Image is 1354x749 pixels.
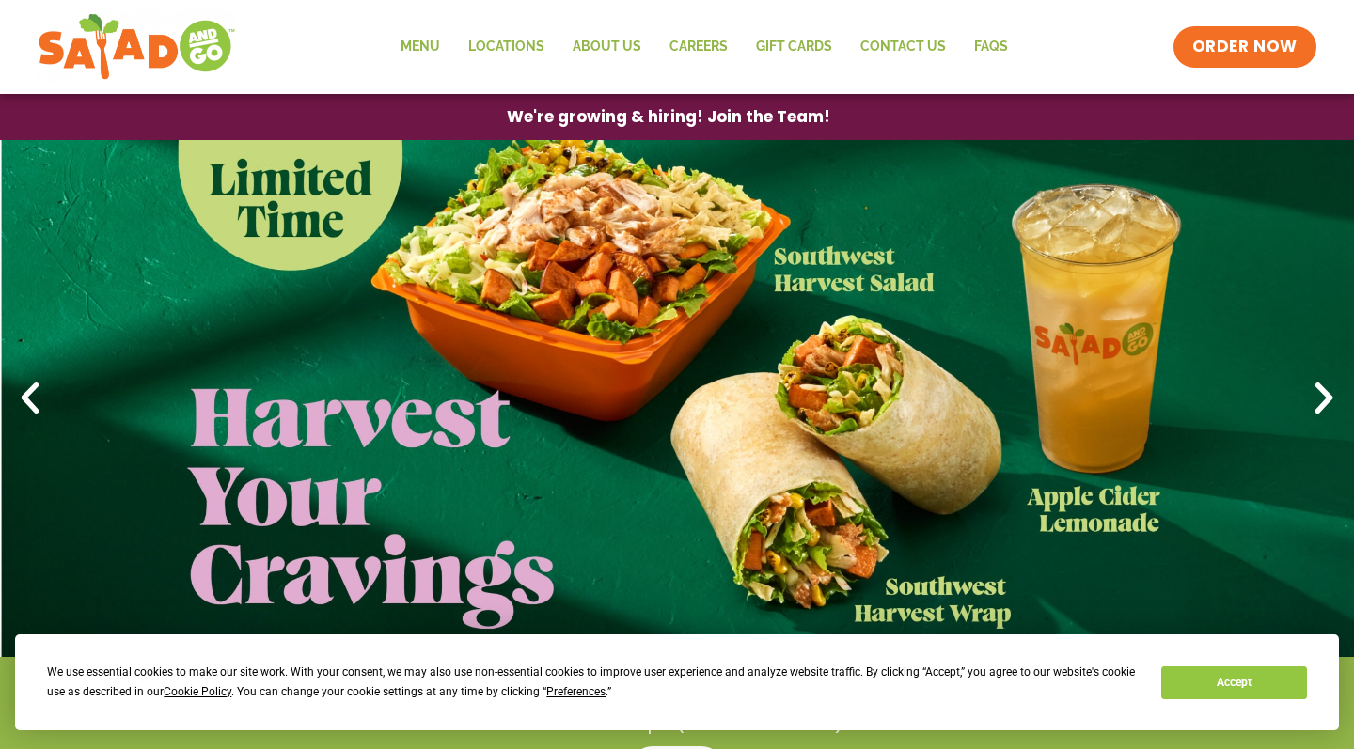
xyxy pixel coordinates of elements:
[559,25,655,69] a: About Us
[479,95,858,139] a: We're growing & hiring! Join the Team!
[15,634,1339,730] div: Cookie Consent Prompt
[1192,36,1298,58] span: ORDER NOW
[38,9,236,85] img: new-SAG-logo-768×292
[846,25,960,69] a: Contact Us
[47,663,1139,702] div: We use essential cookies to make our site work. With your consent, we may also use non-essential ...
[655,25,742,69] a: Careers
[386,25,454,69] a: Menu
[454,25,559,69] a: Locations
[164,685,231,698] span: Cookie Policy
[1161,666,1306,699] button: Accept
[742,25,846,69] a: GIFT CARDS
[386,25,1022,69] nav: Menu
[960,25,1022,69] a: FAQs
[9,378,51,419] div: Previous slide
[1173,26,1316,68] a: ORDER NOW
[507,109,830,125] span: We're growing & hiring! Join the Team!
[546,685,606,698] span: Preferences
[1303,378,1345,419] div: Next slide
